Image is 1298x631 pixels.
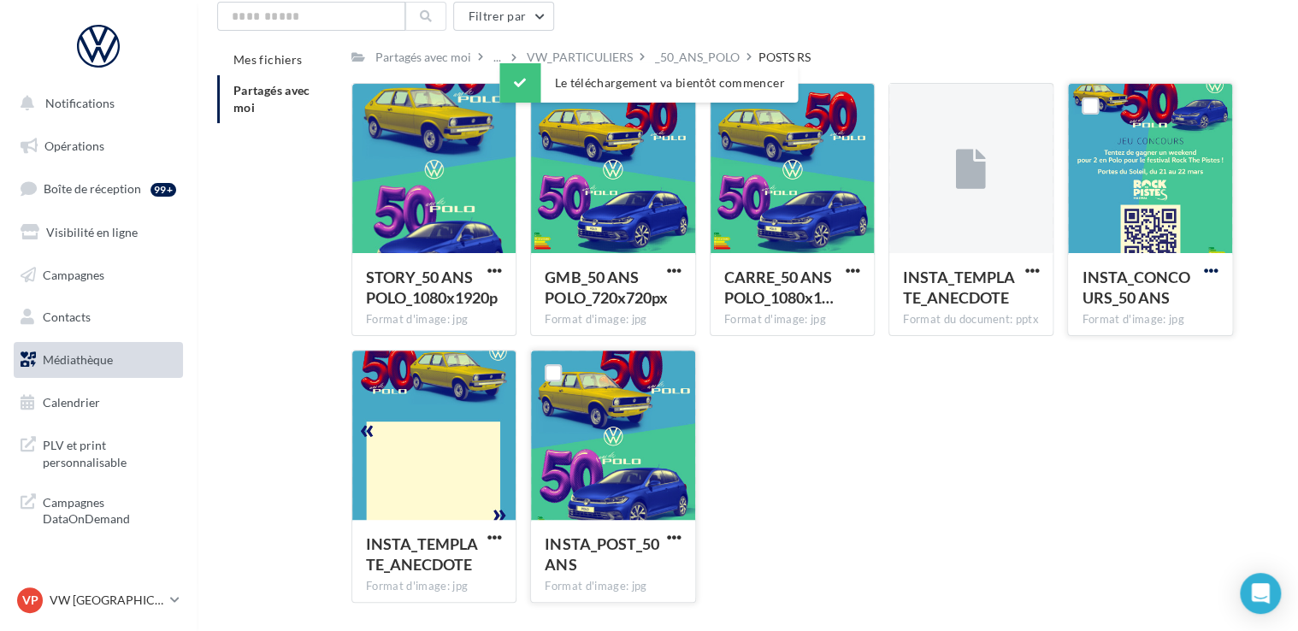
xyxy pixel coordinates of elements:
[10,484,186,534] a: Campagnes DataOnDemand
[43,352,113,367] span: Médiathèque
[50,592,163,609] p: VW [GEOGRAPHIC_DATA] 13
[10,128,186,164] a: Opérations
[10,215,186,251] a: Visibilité en ligne
[43,310,91,324] span: Contacts
[46,225,138,239] span: Visibilité en ligne
[45,96,115,110] span: Notifications
[545,312,681,327] div: Format d'image: jpg
[499,63,798,103] div: Le téléchargement va bientôt commencer
[10,342,186,378] a: Médiathèque
[366,534,478,574] span: INSTA_TEMPLATE_ANECDOTE
[453,2,554,31] button: Filtrer par
[10,385,186,421] a: Calendrier
[903,268,1015,307] span: INSTA_TEMPLATE_ANECDOTE
[758,49,811,66] div: POSTS RS
[43,395,100,410] span: Calendrier
[527,49,633,66] div: VW_PARTICULIERS
[366,579,502,594] div: Format d'image: jpg
[10,170,186,207] a: Boîte de réception99+
[545,579,681,594] div: Format d'image: jpg
[10,257,186,293] a: Campagnes
[1240,573,1281,614] div: Open Intercom Messenger
[366,268,498,307] span: STORY_50 ANS POLO_1080x1920p
[233,83,310,115] span: Partagés avec moi
[1082,312,1218,327] div: Format d'image: jpg
[1082,268,1189,307] span: INSTA_CONCOURS_50 ANS
[375,49,471,66] div: Partagés avec moi
[655,49,740,66] div: _50_ANS_POLO
[44,181,141,196] span: Boîte de réception
[150,183,176,197] div: 99+
[43,267,104,281] span: Campagnes
[44,139,104,153] span: Opérations
[233,52,302,67] span: Mes fichiers
[724,312,860,327] div: Format d'image: jpg
[545,268,667,307] span: GMB_50 ANS POLO_720x720px
[724,268,834,307] span: CARRE_50 ANS POLO_1080x1080px
[903,312,1039,327] div: Format du document: pptx
[14,584,183,616] a: VP VW [GEOGRAPHIC_DATA] 13
[22,592,38,609] span: VP
[545,534,658,574] span: INSTA_POST_50 ANS
[43,491,176,528] span: Campagnes DataOnDemand
[43,433,176,470] span: PLV et print personnalisable
[10,427,186,477] a: PLV et print personnalisable
[490,45,504,69] div: ...
[10,86,180,121] button: Notifications
[366,312,502,327] div: Format d'image: jpg
[10,299,186,335] a: Contacts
